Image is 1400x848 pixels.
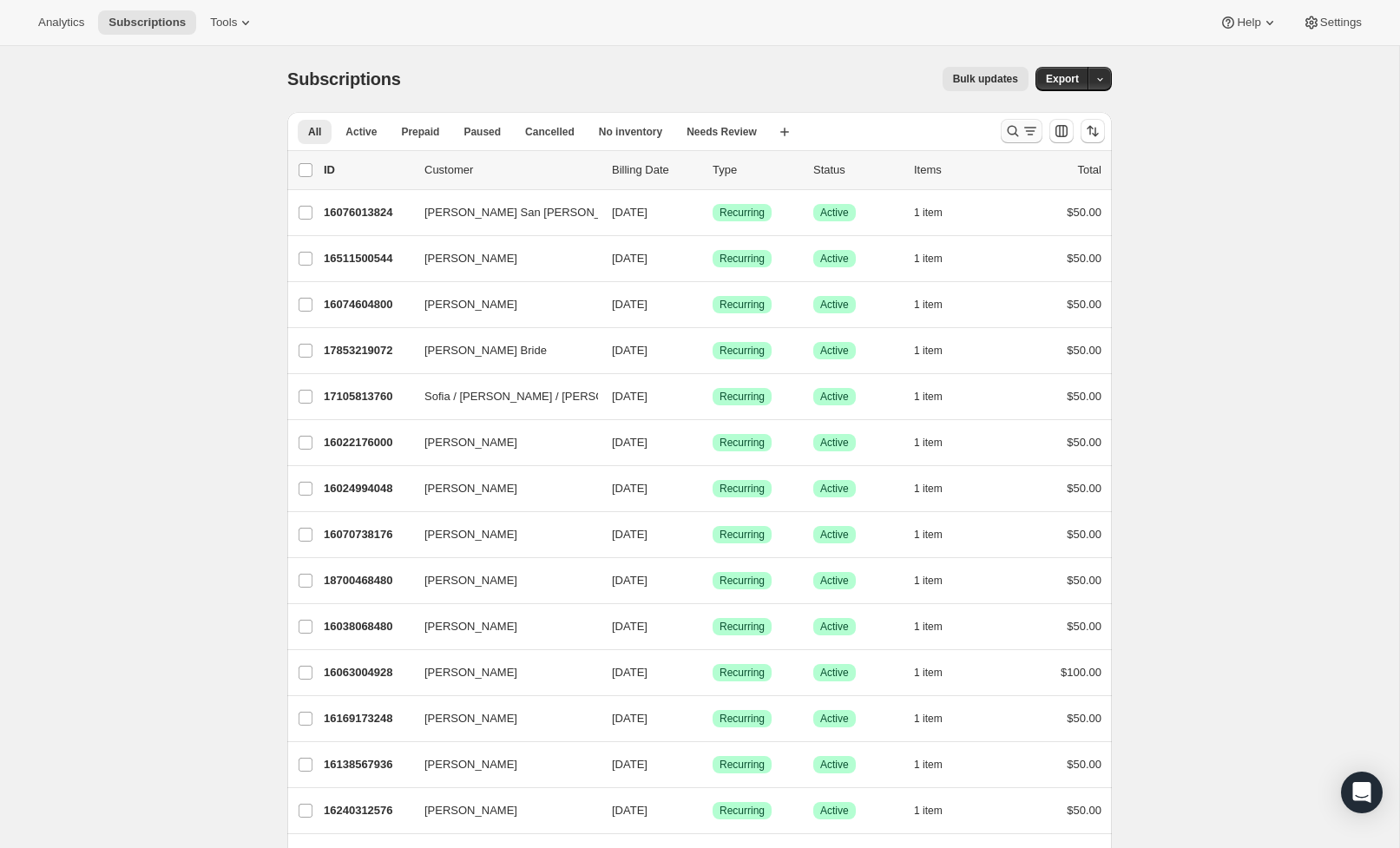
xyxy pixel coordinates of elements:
span: $50.00 [1067,344,1101,357]
button: Sort the results [1081,119,1105,143]
button: 1 item [914,339,962,363]
span: Active [820,298,849,312]
span: Active [345,125,377,139]
span: [DATE] [612,758,647,771]
span: Recurring [720,528,765,542]
div: Items [914,161,1001,179]
span: 1 item [914,482,943,496]
span: Active [820,436,849,450]
span: Active [820,758,849,772]
span: Active [820,482,849,496]
div: 16070738176[PERSON_NAME][DATE]SuccessRecurringSuccessActive1 item$50.00 [324,523,1101,547]
p: 17105813760 [324,388,411,405]
span: [PERSON_NAME] [424,296,517,313]
span: [DATE] [612,390,647,403]
p: Total [1078,161,1101,179]
button: 1 item [914,661,962,685]
span: Recurring [720,252,765,266]
p: 16038068480 [324,618,411,635]
span: Active [820,252,849,266]
p: 18700468480 [324,572,411,589]
p: Billing Date [612,161,699,179]
span: $50.00 [1067,804,1101,817]
button: 1 item [914,385,962,409]
span: $50.00 [1067,436,1101,449]
div: 17105813760Sofia / [PERSON_NAME] / [PERSON_NAME][DATE]SuccessRecurringSuccessActive1 item$50.00 [324,385,1101,409]
span: Paused [463,125,501,139]
p: Customer [424,161,598,179]
button: [PERSON_NAME] [414,245,588,273]
span: [PERSON_NAME] [424,710,517,727]
button: 1 item [914,431,962,455]
span: [DATE] [612,804,647,817]
span: Recurring [720,666,765,680]
p: 16511500544 [324,250,411,267]
p: 16022176000 [324,434,411,451]
span: Recurring [720,298,765,312]
span: $50.00 [1067,206,1101,219]
span: Cancelled [525,125,575,139]
span: [DATE] [612,712,647,725]
span: [PERSON_NAME] [424,756,517,773]
button: Sofia / [PERSON_NAME] / [PERSON_NAME] [414,383,588,411]
span: 1 item [914,252,943,266]
span: Subscriptions [108,16,186,30]
span: $50.00 [1067,620,1101,633]
button: 1 item [914,753,962,777]
span: Subscriptions [287,69,401,89]
button: 1 item [914,477,962,501]
button: [PERSON_NAME] [414,291,588,319]
span: Recurring [720,344,765,358]
span: [DATE] [612,344,647,357]
span: Recurring [720,390,765,404]
div: 18700468480[PERSON_NAME][DATE]SuccessRecurringSuccessActive1 item$50.00 [324,569,1101,593]
span: Prepaid [401,125,439,139]
button: 1 item [914,523,962,547]
p: 17853219072 [324,342,411,359]
span: Recurring [720,712,765,726]
button: Create new view [771,120,799,144]
span: [PERSON_NAME] [424,618,517,635]
span: Active [820,390,849,404]
button: [PERSON_NAME] [414,705,588,733]
button: 1 item [914,200,962,225]
span: Bulk updates [953,72,1018,86]
span: Active [820,574,849,588]
button: [PERSON_NAME] [414,613,588,641]
button: Analytics [28,10,95,35]
div: 16138567936[PERSON_NAME][DATE]SuccessRecurringSuccessActive1 item$50.00 [324,753,1101,777]
p: 16070738176 [324,526,411,543]
p: 16074604800 [324,296,411,313]
div: 16063004928[PERSON_NAME][DATE]SuccessRecurringSuccessActive1 item$100.00 [324,661,1101,685]
div: 17853219072[PERSON_NAME] Bride[DATE]SuccessRecurringSuccessActive1 item$50.00 [324,339,1101,363]
button: [PERSON_NAME] [414,797,588,825]
p: 16024994048 [324,480,411,497]
span: Active [820,712,849,726]
span: $50.00 [1067,482,1101,495]
button: [PERSON_NAME] [414,521,588,549]
span: [DATE] [612,574,647,587]
p: 16138567936 [324,756,411,773]
span: No inventory [599,125,662,139]
span: 1 item [914,574,943,588]
span: [DATE] [612,528,647,541]
button: 1 item [914,293,962,317]
div: 16240312576[PERSON_NAME][DATE]SuccessRecurringSuccessActive1 item$50.00 [324,799,1101,823]
button: [PERSON_NAME] [414,659,588,687]
span: [DATE] [612,436,647,449]
div: 16076013824[PERSON_NAME] San [PERSON_NAME][DATE]SuccessRecurringSuccessActive1 item$50.00 [324,200,1101,225]
span: 1 item [914,758,943,772]
span: 1 item [914,298,943,312]
div: 16024994048[PERSON_NAME][DATE]SuccessRecurringSuccessActive1 item$50.00 [324,477,1101,501]
button: [PERSON_NAME] [414,567,588,595]
button: Settings [1292,10,1372,35]
span: 1 item [914,712,943,726]
button: 1 item [914,569,962,593]
button: [PERSON_NAME] Bride [414,337,588,365]
span: [DATE] [612,620,647,633]
span: 1 item [914,344,943,358]
p: 16076013824 [324,204,411,221]
span: $50.00 [1067,712,1101,725]
p: 16240312576 [324,802,411,819]
button: 1 item [914,247,962,271]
